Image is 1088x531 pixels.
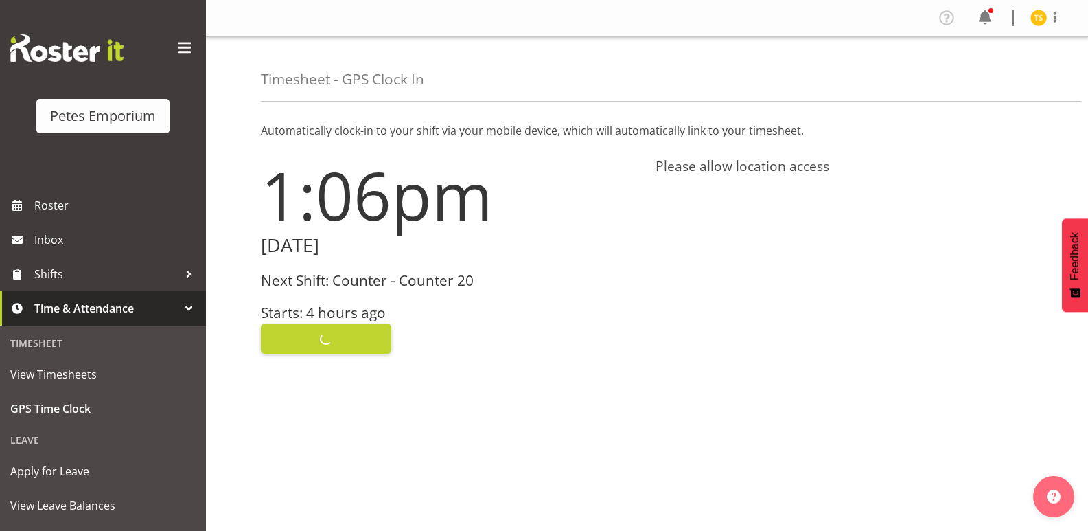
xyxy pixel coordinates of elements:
[10,495,196,516] span: View Leave Balances
[656,158,1034,174] h4: Please allow location access
[10,34,124,62] img: Rosterit website logo
[50,106,156,126] div: Petes Emporium
[1069,232,1081,280] span: Feedback
[10,364,196,385] span: View Timesheets
[261,158,639,232] h1: 1:06pm
[3,426,202,454] div: Leave
[10,398,196,419] span: GPS Time Clock
[3,329,202,357] div: Timesheet
[261,71,424,87] h4: Timesheet - GPS Clock In
[34,195,199,216] span: Roster
[3,454,202,488] a: Apply for Leave
[261,305,639,321] h3: Starts: 4 hours ago
[34,298,178,319] span: Time & Attendance
[1030,10,1047,26] img: tamara-straker11292.jpg
[261,273,639,289] h3: Next Shift: Counter - Counter 20
[261,235,639,256] h2: [DATE]
[34,229,199,250] span: Inbox
[1062,218,1088,312] button: Feedback - Show survey
[10,461,196,482] span: Apply for Leave
[3,392,202,426] a: GPS Time Clock
[261,122,1033,139] p: Automatically clock-in to your shift via your mobile device, which will automatically link to you...
[34,264,178,284] span: Shifts
[3,488,202,523] a: View Leave Balances
[1047,490,1061,504] img: help-xxl-2.png
[3,357,202,392] a: View Timesheets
